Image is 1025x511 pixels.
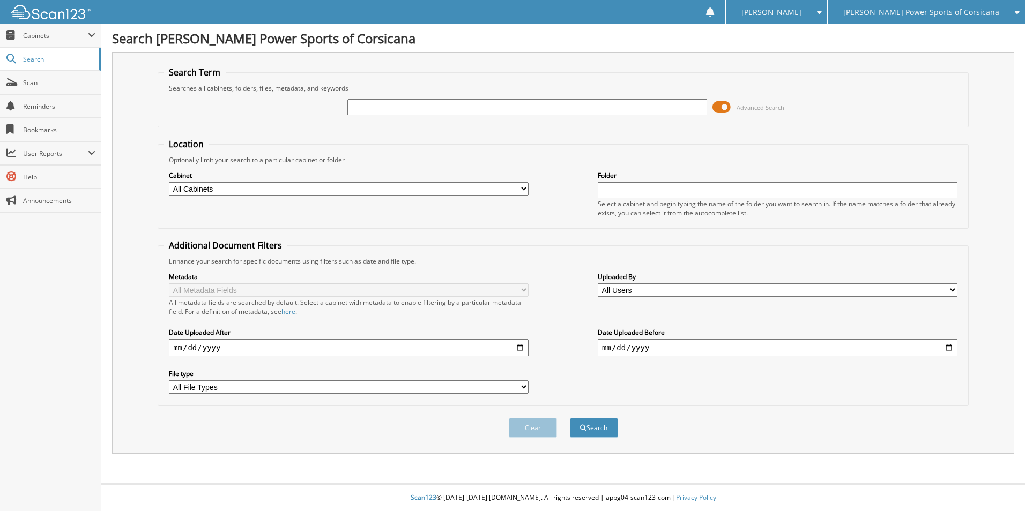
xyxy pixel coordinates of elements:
[570,418,618,438] button: Search
[598,272,957,281] label: Uploaded By
[164,257,963,266] div: Enhance your search for specific documents using filters such as date and file type.
[741,9,801,16] span: [PERSON_NAME]
[598,171,957,180] label: Folder
[164,155,963,164] div: Optionally limit your search to a particular cabinet or folder
[23,149,88,158] span: User Reports
[23,31,88,40] span: Cabinets
[676,493,716,502] a: Privacy Policy
[169,298,529,316] div: All metadata fields are searched by default. Select a cabinet with metadata to enable filtering b...
[112,29,1014,47] h1: Search [PERSON_NAME] Power Sports of Corsicana
[164,66,226,78] legend: Search Term
[23,102,95,111] span: Reminders
[164,84,963,93] div: Searches all cabinets, folders, files, metadata, and keywords
[411,493,436,502] span: Scan123
[11,5,91,19] img: scan123-logo-white.svg
[23,55,94,64] span: Search
[23,172,95,182] span: Help
[23,78,95,87] span: Scan
[23,125,95,134] span: Bookmarks
[23,196,95,205] span: Announcements
[843,9,999,16] span: [PERSON_NAME] Power Sports of Corsicana
[164,239,287,251] legend: Additional Document Filters
[509,418,557,438] button: Clear
[169,328,529,337] label: Date Uploaded After
[598,199,957,217] div: Select a cabinet and begin typing the name of the folder you want to search in. If the name match...
[169,272,529,281] label: Metadata
[737,103,784,111] span: Advanced Search
[598,339,957,356] input: end
[169,339,529,356] input: start
[281,307,295,316] a: here
[169,369,529,378] label: File type
[169,171,529,180] label: Cabinet
[164,138,209,150] legend: Location
[598,328,957,337] label: Date Uploaded Before
[101,485,1025,511] div: © [DATE]-[DATE] [DOMAIN_NAME]. All rights reserved | appg04-scan123-com |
